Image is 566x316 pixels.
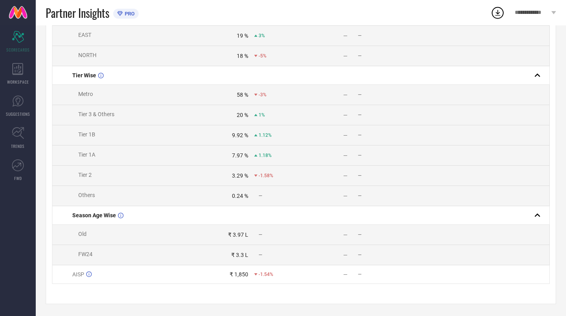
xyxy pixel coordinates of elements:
span: — [259,232,262,237]
div: 19 % [237,33,248,39]
div: — [343,152,348,159]
span: -5% [259,53,267,59]
span: -1.58% [259,173,273,178]
span: — [358,92,361,98]
div: — [343,132,348,138]
span: — [358,252,361,258]
span: — [358,173,361,178]
span: FWD [14,175,22,181]
div: — [343,252,348,258]
span: SCORECARDS [6,47,30,53]
div: 0.24 % [232,193,248,199]
div: ₹ 3.3 L [231,252,248,258]
div: 18 % [237,53,248,59]
span: Others [78,192,95,198]
span: Old [78,231,87,237]
span: Tier 2 [78,172,92,178]
div: ₹ 3.97 L [228,232,248,238]
span: — [358,132,361,138]
div: 20 % [237,112,248,118]
span: — [358,232,361,237]
span: — [358,272,361,277]
span: — [358,193,361,199]
span: TRENDS [11,143,25,149]
span: Tier Wise [72,72,96,79]
div: — [343,53,348,59]
div: — [343,271,348,278]
span: -3% [259,92,267,98]
span: -1.54% [259,272,273,277]
div: 58 % [237,92,248,98]
span: — [358,112,361,118]
div: ₹ 1,850 [230,271,248,278]
div: 3.29 % [232,172,248,179]
span: PRO [123,11,135,17]
span: — [358,53,361,59]
span: 3% [259,33,265,38]
div: 9.92 % [232,132,248,138]
span: — [358,33,361,38]
span: 1.18% [259,153,272,158]
div: — [343,33,348,39]
div: 7.97 % [232,152,248,159]
span: — [259,252,262,258]
span: — [259,193,262,199]
div: — [343,172,348,179]
span: WORKSPACE [7,79,29,85]
div: — [343,232,348,238]
span: SUGGESTIONS [6,111,30,117]
span: Metro [78,91,93,97]
div: — [343,193,348,199]
span: 1.12% [259,132,272,138]
span: FW24 [78,251,93,257]
span: Season Age Wise [72,212,116,218]
span: Tier 1A [78,151,95,158]
span: AISP [72,271,84,278]
div: — [343,112,348,118]
span: Tier 3 & Others [78,111,114,117]
div: — [343,92,348,98]
span: — [358,153,361,158]
span: Tier 1B [78,131,95,138]
div: Open download list [491,6,505,20]
span: NORTH [78,52,97,58]
span: EAST [78,32,91,38]
span: 1% [259,112,265,118]
span: Partner Insights [46,5,109,21]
